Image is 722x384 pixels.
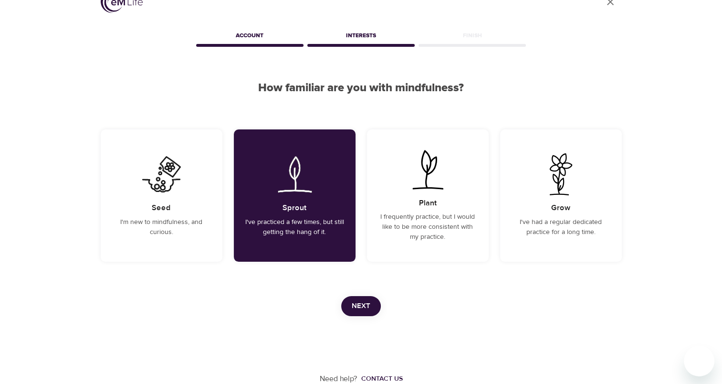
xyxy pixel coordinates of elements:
button: Next [341,296,381,316]
h5: Grow [551,203,570,213]
span: Next [352,300,370,312]
div: I'm new to mindfulness, and curious.SeedI'm new to mindfulness, and curious. [101,129,222,262]
div: I've had a regular dedicated practice for a long time.GrowI've had a regular dedicated practice f... [500,129,622,262]
h2: How familiar are you with mindfulness? [101,81,622,95]
p: I've had a regular dedicated practice for a long time. [512,217,610,237]
a: Contact us [357,374,403,384]
img: I've practiced a few times, but still getting the hang of it. [271,153,319,195]
h5: Seed [152,203,171,213]
div: Contact us [361,374,403,384]
h5: Plant [419,198,437,208]
p: I frequently practice, but I would like to be more consistent with my practice. [378,212,477,242]
img: I've had a regular dedicated practice for a long time. [537,153,585,195]
iframe: Button to launch messaging window [684,346,714,376]
h5: Sprout [283,203,306,213]
div: I frequently practice, but I would like to be more consistent with my practice.PlantI frequently ... [367,129,489,262]
div: I've practiced a few times, but still getting the hang of it.SproutI've practiced a few times, bu... [234,129,356,262]
img: I'm new to mindfulness, and curious. [137,153,186,195]
img: I frequently practice, but I would like to be more consistent with my practice. [404,149,452,191]
p: I've practiced a few times, but still getting the hang of it. [245,217,344,237]
p: I'm new to mindfulness, and curious. [112,217,211,237]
